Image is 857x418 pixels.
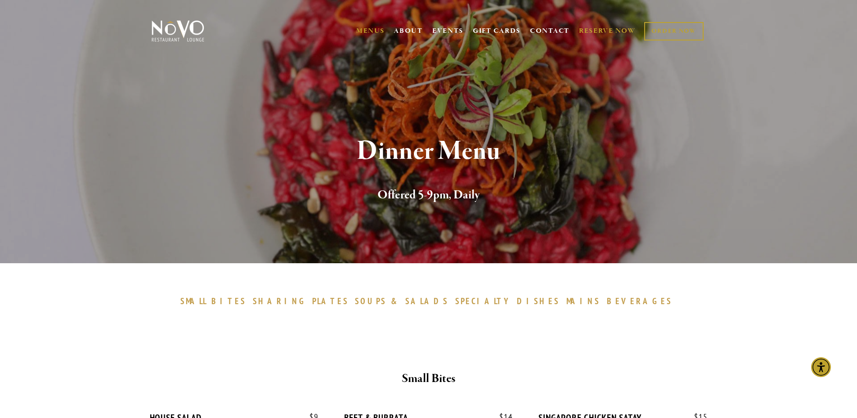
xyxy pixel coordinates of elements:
[607,296,673,306] span: BEVERAGES
[253,296,353,306] a: SHARINGPLATES
[166,186,691,205] h2: Offered 5-9pm, Daily
[355,296,453,306] a: SOUPS&SALADS
[211,296,246,306] span: BITES
[517,296,560,306] span: DISHES
[432,27,463,36] a: EVENTS
[579,22,636,40] a: RESERVE NOW
[253,296,308,306] span: SHARING
[391,296,401,306] span: &
[394,27,423,36] a: ABOUT
[402,371,455,387] strong: Small Bites
[607,296,677,306] a: BEVERAGES
[473,22,520,40] a: GIFT CARDS
[455,296,564,306] a: SPECIALTYDISHES
[180,296,251,306] a: SMALLBITES
[180,296,207,306] span: SMALL
[566,296,605,306] a: MAINS
[405,296,449,306] span: SALADS
[150,20,206,42] img: Novo Restaurant &amp; Lounge
[166,137,691,166] h1: Dinner Menu
[355,296,386,306] span: SOUPS
[356,27,385,36] a: MENUS
[455,296,513,306] span: SPECIALTY
[530,22,570,40] a: CONTACT
[312,296,349,306] span: PLATES
[644,22,703,40] a: ORDER NOW
[566,296,600,306] span: MAINS
[811,357,831,377] div: Accessibility Menu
